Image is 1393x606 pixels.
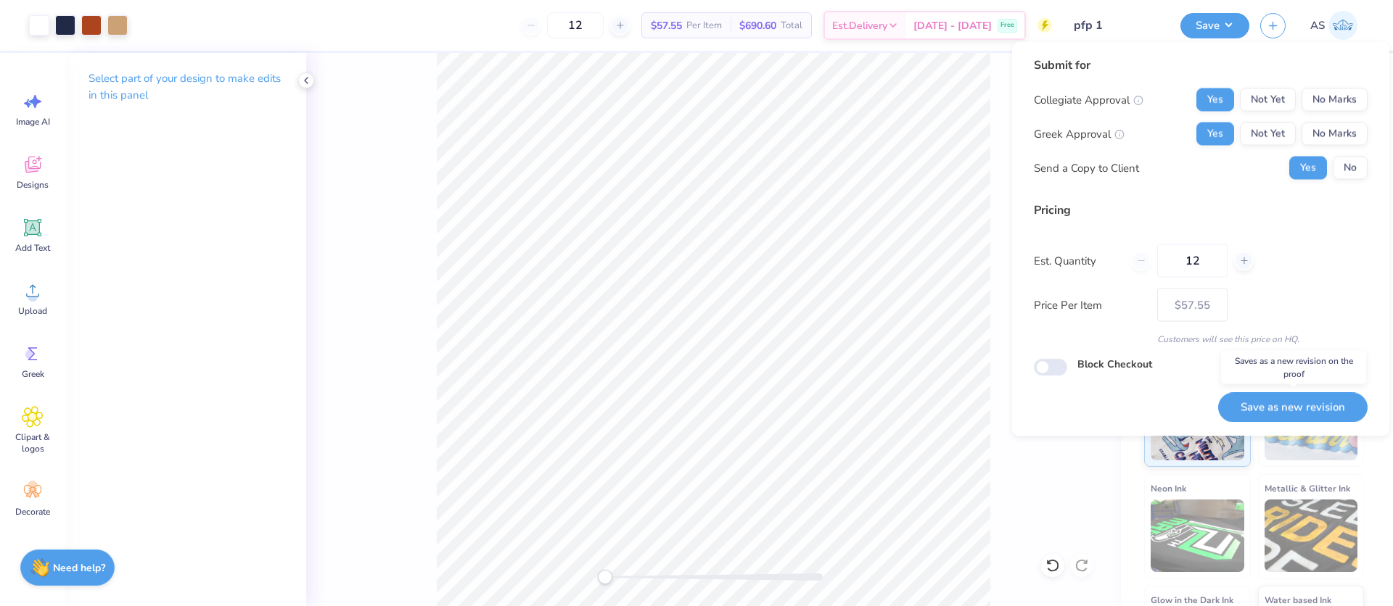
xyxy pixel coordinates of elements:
button: Not Yet [1240,88,1296,112]
span: Upload [18,305,47,317]
span: Neon Ink [1151,481,1186,496]
span: Add Text [15,242,50,254]
div: Greek Approval [1034,125,1125,142]
label: Block Checkout [1077,357,1152,372]
span: Total [781,18,802,33]
span: $57.55 [651,18,682,33]
div: Pricing [1034,202,1368,219]
span: AS [1310,17,1325,34]
span: Per Item [686,18,722,33]
button: Yes [1196,88,1234,112]
span: Metallic & Glitter Ink [1265,481,1350,496]
button: No [1333,157,1368,180]
div: Customers will see this price on HQ. [1034,333,1368,346]
span: Image AI [16,116,50,128]
span: Clipart & logos [9,431,57,454]
div: Saves as a new revision on the proof [1221,351,1366,384]
div: Submit for [1034,57,1368,74]
span: Free [1000,20,1014,30]
img: Akshay Singh [1328,11,1357,40]
button: No Marks [1302,88,1368,112]
span: Est. Delivery [832,18,887,33]
a: AS [1304,11,1364,40]
button: Save [1180,13,1249,38]
button: Yes [1289,157,1327,180]
label: Est. Quantity [1034,252,1120,269]
span: $690.60 [739,18,776,33]
span: Greek [22,368,44,380]
button: No Marks [1302,123,1368,146]
input: Untitled Design [1063,11,1170,40]
label: Price Per Item [1034,296,1146,313]
span: Designs [17,179,49,191]
img: Metallic & Glitter Ink [1265,499,1358,572]
button: Not Yet [1240,123,1296,146]
button: Yes [1196,123,1234,146]
input: – – [547,12,604,38]
div: Accessibility label [598,570,612,584]
p: Select part of your design to make edits in this panel [89,70,283,104]
div: Send a Copy to Client [1034,159,1139,176]
strong: Need help? [53,561,105,575]
span: [DATE] - [DATE] [913,18,992,33]
button: Save as new revision [1218,392,1368,422]
img: Neon Ink [1151,499,1244,572]
div: Collegiate Approval [1034,91,1143,108]
input: – – [1157,244,1228,278]
span: Decorate [15,506,50,518]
